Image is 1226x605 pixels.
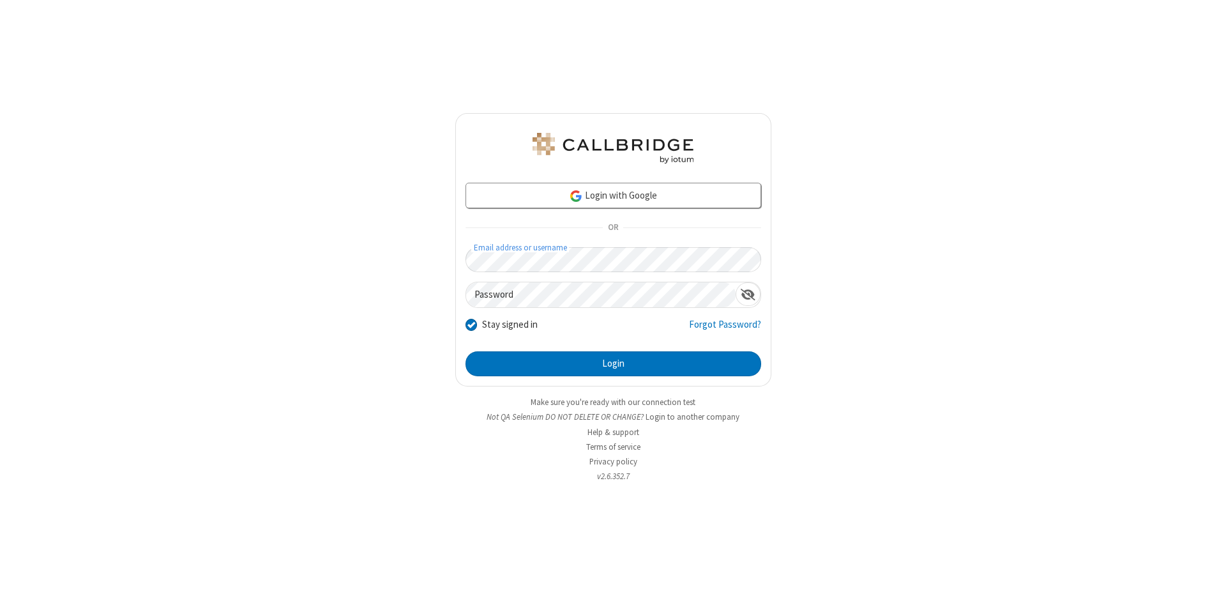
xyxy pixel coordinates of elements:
a: Forgot Password? [689,318,761,342]
iframe: Chat [1194,572,1216,596]
button: Login [465,351,761,377]
li: Not QA Selenium DO NOT DELETE OR CHANGE? [455,411,771,423]
span: OR [603,219,623,237]
a: Terms of service [586,441,640,452]
a: Make sure you're ready with our connection test [531,397,695,408]
img: google-icon.png [569,189,583,203]
a: Login with Google [465,183,761,208]
input: Email address or username [465,247,761,272]
button: Login to another company [646,411,739,423]
a: Help & support [587,427,639,438]
label: Stay signed in [482,318,538,332]
div: Show password [736,282,761,306]
img: QA Selenium DO NOT DELETE OR CHANGE [530,133,696,164]
li: v2.6.352.7 [455,470,771,482]
a: Privacy policy [589,456,637,467]
input: Password [466,282,736,307]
